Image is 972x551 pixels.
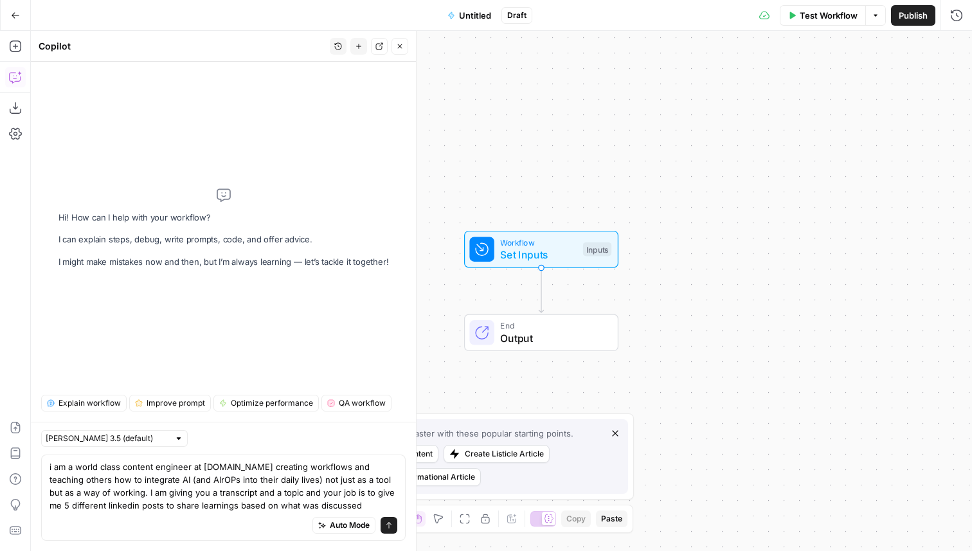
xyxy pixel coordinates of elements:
input: Claude Sonnet 3.5 (default) [46,432,169,445]
div: Begin building faster with these popular starting points. [352,427,573,440]
button: Test Workflow [780,5,865,26]
span: Publish [899,9,928,22]
span: Copy [566,513,586,525]
button: Optimize performance [213,395,319,411]
span: Paste [601,513,622,525]
div: Copilot [39,40,326,53]
textarea: i am a world class content engineer at [DOMAIN_NAME] creating workflows and teaching others how t... [50,460,397,512]
div: EndOutput [422,314,661,352]
button: Explain workflow [41,395,127,411]
button: QA workflow [321,395,392,411]
span: Optimize performance [231,397,313,409]
p: I can explain steps, debug, write prompts, code, and offer advice. [59,233,389,246]
span: Untitled [459,9,491,22]
div: Create Informational Article [373,471,475,483]
span: Draft [507,10,526,21]
button: Auto Mode [312,517,375,534]
span: Workflow [500,236,577,248]
span: Improve prompt [147,397,205,409]
span: Explain workflow [59,397,121,409]
span: Test Workflow [800,9,858,22]
button: Untitled [440,5,499,26]
p: Hi! How can I help with your workflow? [59,211,389,224]
button: Paste [596,510,627,527]
p: I might make mistakes now and then, but I’m always learning — let’s tackle it together! [59,255,389,269]
span: Auto Mode [330,519,370,531]
span: Set Inputs [500,247,577,262]
span: QA workflow [339,397,386,409]
button: Copy [561,510,591,527]
button: Publish [891,5,935,26]
div: Inputs [583,242,611,257]
g: Edge from start to end [539,268,543,313]
button: Improve prompt [129,395,211,411]
div: WorkflowSet InputsInputs [422,231,661,268]
span: End [500,320,605,332]
span: Output [500,330,605,346]
div: Create Listicle Article [465,448,544,460]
